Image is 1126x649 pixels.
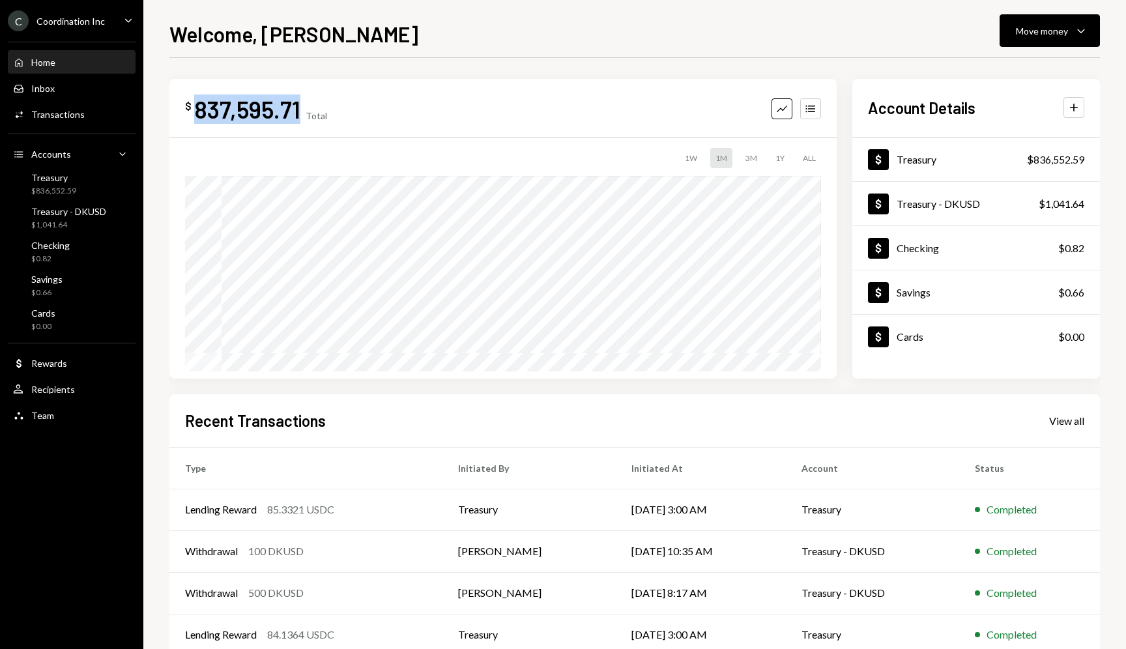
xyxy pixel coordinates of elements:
[616,530,786,572] td: [DATE] 10:35 AM
[786,572,959,614] td: Treasury - DKUSD
[31,206,106,217] div: Treasury - DKUSD
[8,76,136,100] a: Inbox
[31,57,55,68] div: Home
[442,572,616,614] td: [PERSON_NAME]
[786,447,959,489] th: Account
[442,489,616,530] td: Treasury
[852,182,1100,225] a: Treasury - DKUSD$1,041.64
[680,148,702,168] div: 1W
[1027,152,1084,167] div: $836,552.59
[442,447,616,489] th: Initiated By
[710,148,732,168] div: 1M
[616,447,786,489] th: Initiated At
[31,220,106,231] div: $1,041.64
[770,148,790,168] div: 1Y
[897,286,931,298] div: Savings
[185,502,257,517] div: Lending Reward
[1058,240,1084,256] div: $0.82
[306,110,327,121] div: Total
[8,168,136,199] a: Treasury$836,552.59
[31,384,75,395] div: Recipients
[8,351,136,375] a: Rewards
[8,270,136,301] a: Savings$0.66
[31,240,70,251] div: Checking
[185,410,326,431] h2: Recent Transactions
[1016,24,1068,38] div: Move money
[1000,14,1100,47] button: Move money
[786,489,959,530] td: Treasury
[194,94,300,124] div: 837,595.71
[31,274,63,285] div: Savings
[185,585,238,601] div: Withdrawal
[169,21,418,47] h1: Welcome, [PERSON_NAME]
[8,377,136,401] a: Recipients
[31,186,76,197] div: $836,552.59
[31,149,71,160] div: Accounts
[616,572,786,614] td: [DATE] 8:17 AM
[169,447,442,489] th: Type
[786,530,959,572] td: Treasury - DKUSD
[8,236,136,267] a: Checking$0.82
[1049,413,1084,427] a: View all
[987,543,1037,559] div: Completed
[31,410,54,421] div: Team
[852,315,1100,358] a: Cards$0.00
[8,50,136,74] a: Home
[740,148,762,168] div: 3M
[185,543,238,559] div: Withdrawal
[987,585,1037,601] div: Completed
[897,153,936,166] div: Treasury
[31,172,76,183] div: Treasury
[442,530,616,572] td: [PERSON_NAME]
[31,109,85,120] div: Transactions
[987,627,1037,642] div: Completed
[185,100,192,113] div: $
[1039,196,1084,212] div: $1,041.64
[8,304,136,335] a: Cards$0.00
[1058,329,1084,345] div: $0.00
[267,502,334,517] div: 85.3321 USDC
[248,585,304,601] div: 500 DKUSD
[798,148,821,168] div: ALL
[959,447,1100,489] th: Status
[8,102,136,126] a: Transactions
[248,543,304,559] div: 100 DKUSD
[1049,414,1084,427] div: View all
[31,308,55,319] div: Cards
[897,242,939,254] div: Checking
[616,489,786,530] td: [DATE] 3:00 AM
[868,97,975,119] h2: Account Details
[987,502,1037,517] div: Completed
[31,321,55,332] div: $0.00
[8,403,136,427] a: Team
[31,253,70,265] div: $0.82
[852,226,1100,270] a: Checking$0.82
[31,358,67,369] div: Rewards
[897,330,923,343] div: Cards
[8,10,29,31] div: C
[31,287,63,298] div: $0.66
[267,627,334,642] div: 84.1364 USDC
[185,627,257,642] div: Lending Reward
[8,202,136,233] a: Treasury - DKUSD$1,041.64
[31,83,55,94] div: Inbox
[8,142,136,166] a: Accounts
[852,137,1100,181] a: Treasury$836,552.59
[36,16,105,27] div: Coordination Inc
[852,270,1100,314] a: Savings$0.66
[897,197,980,210] div: Treasury - DKUSD
[1058,285,1084,300] div: $0.66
